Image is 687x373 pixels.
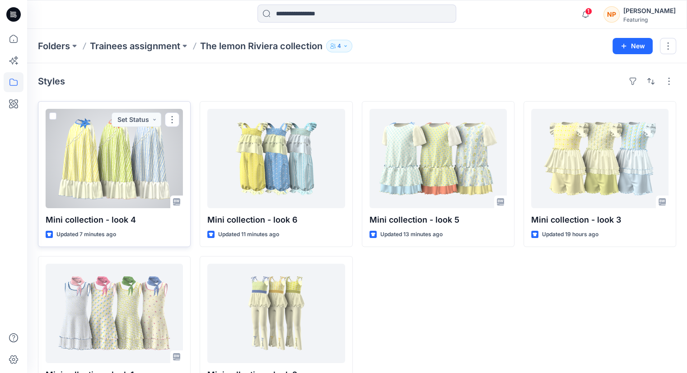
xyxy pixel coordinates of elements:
p: The lemon Riviera collection [200,40,322,52]
a: Mini collection - look 4 [46,109,183,208]
p: Mini collection - look 4 [46,214,183,226]
p: Mini collection - look 5 [369,214,507,226]
p: 4 [337,41,341,51]
p: Updated 7 minutes ago [56,230,116,239]
a: Trainees assignment [90,40,180,52]
a: Mini collection - look 6 [207,109,345,208]
a: Mini collection - look 3 [531,109,668,208]
p: Updated 19 hours ago [542,230,598,239]
button: New [612,38,653,54]
a: Folders [38,40,70,52]
button: 4 [326,40,352,52]
h4: Styles [38,76,65,87]
span: 1 [585,8,592,15]
div: Featuring [623,16,676,23]
a: Mini collection - look 5 [369,109,507,208]
a: Mini collection - look 2 [207,264,345,363]
p: Mini collection - look 6 [207,214,345,226]
p: Mini collection - look 3 [531,214,668,226]
div: NP [603,6,620,23]
p: Updated 13 minutes ago [380,230,443,239]
div: [PERSON_NAME] [623,5,676,16]
a: Mini collection - look 1 [46,264,183,363]
p: Updated 11 minutes ago [218,230,279,239]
